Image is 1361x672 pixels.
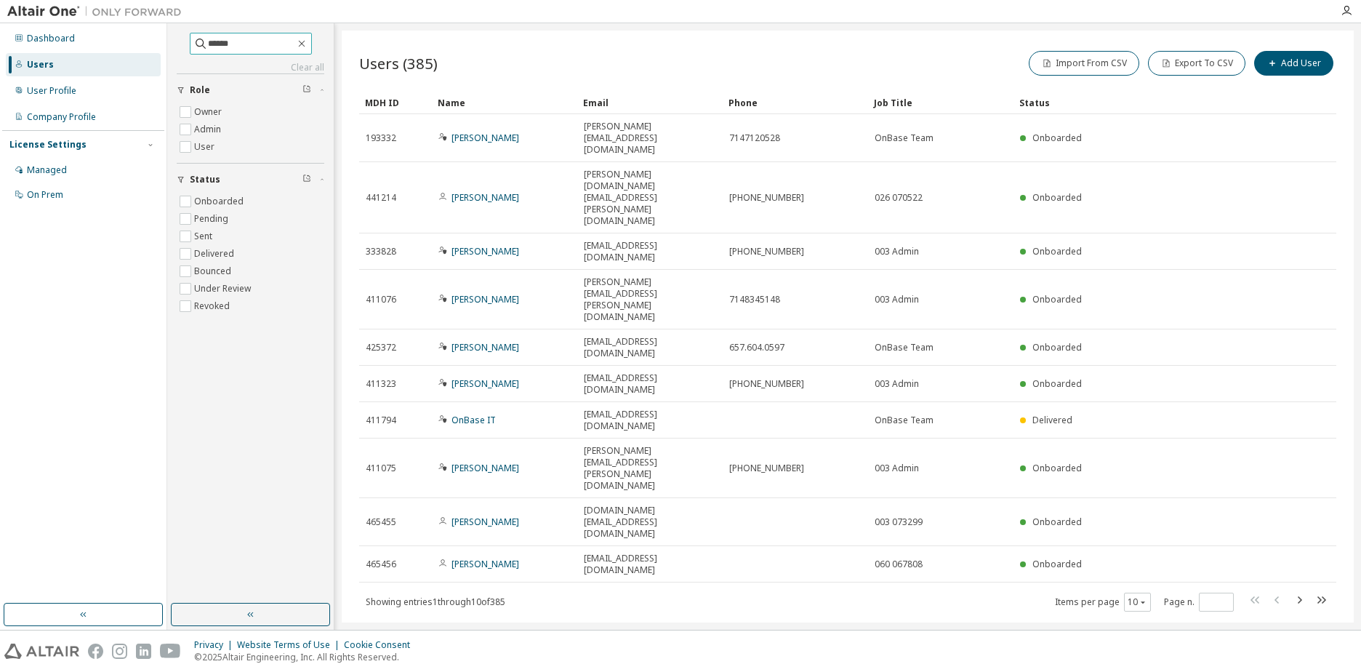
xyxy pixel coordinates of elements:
span: Onboarded [1032,341,1082,353]
div: Phone [728,91,862,114]
a: [PERSON_NAME] [451,377,519,390]
span: Onboarded [1032,245,1082,257]
img: facebook.svg [88,644,103,659]
a: [PERSON_NAME] [451,516,519,528]
span: 003 Admin [875,463,919,474]
img: linkedin.svg [136,644,151,659]
div: Email [583,91,717,114]
span: Status [190,174,220,185]
span: Onboarded [1032,132,1082,144]
span: [PHONE_NUMBER] [729,246,804,257]
div: Users [27,59,54,71]
label: Pending [194,210,231,228]
span: Onboarded [1032,191,1082,204]
button: Status [177,164,324,196]
div: Website Terms of Use [237,639,344,651]
span: [PERSON_NAME][DOMAIN_NAME][EMAIL_ADDRESS][PERSON_NAME][DOMAIN_NAME] [584,169,716,227]
span: Onboarded [1032,462,1082,474]
img: youtube.svg [160,644,181,659]
img: Altair One [7,4,189,19]
a: OnBase IT [451,414,496,426]
span: Users (385) [359,53,438,73]
span: OnBase Team [875,342,934,353]
span: [PERSON_NAME][EMAIL_ADDRESS][PERSON_NAME][DOMAIN_NAME] [584,276,716,323]
span: Onboarded [1032,516,1082,528]
div: Name [438,91,571,114]
span: 411794 [366,415,396,426]
div: Job Title [874,91,1008,114]
span: 411075 [366,463,396,474]
label: Owner [194,103,225,121]
span: 003 Admin [875,378,919,390]
span: Onboarded [1032,377,1082,390]
span: Clear filter [302,174,311,185]
div: User Profile [27,85,76,97]
span: 003 Admin [875,246,919,257]
span: [PHONE_NUMBER] [729,463,804,474]
span: 7147120528 [729,132,780,144]
img: altair_logo.svg [4,644,79,659]
span: 026 070522 [875,192,923,204]
span: 003 073299 [875,516,923,528]
span: [EMAIL_ADDRESS][DOMAIN_NAME] [584,553,716,576]
span: 465455 [366,516,396,528]
label: Revoked [194,297,233,315]
span: [EMAIL_ADDRESS][DOMAIN_NAME] [584,240,716,263]
div: Company Profile [27,111,96,123]
span: [EMAIL_ADDRESS][DOMAIN_NAME] [584,409,716,432]
span: [EMAIL_ADDRESS][DOMAIN_NAME] [584,372,716,396]
span: 441214 [366,192,396,204]
span: 411323 [366,378,396,390]
img: instagram.svg [112,644,127,659]
span: Role [190,84,210,96]
div: License Settings [9,139,87,151]
a: [PERSON_NAME] [451,293,519,305]
button: Import From CSV [1029,51,1139,76]
span: [PERSON_NAME][EMAIL_ADDRESS][PERSON_NAME][DOMAIN_NAME] [584,445,716,492]
label: Delivered [194,245,237,263]
a: Clear all [177,62,324,73]
span: 7148345148 [729,294,780,305]
span: 657.604.0597 [729,342,784,353]
span: 465456 [366,559,396,570]
a: [PERSON_NAME] [451,245,519,257]
div: Dashboard [27,33,75,44]
span: Page n. [1164,593,1234,612]
span: [PHONE_NUMBER] [729,192,804,204]
span: [PHONE_NUMBER] [729,378,804,390]
a: [PERSON_NAME] [451,191,519,204]
a: [PERSON_NAME] [451,132,519,144]
label: Onboarded [194,193,246,210]
div: Managed [27,164,67,176]
button: Role [177,74,324,106]
span: 060 067808 [875,559,923,570]
span: [EMAIL_ADDRESS][DOMAIN_NAME] [584,336,716,359]
span: [PERSON_NAME][EMAIL_ADDRESS][DOMAIN_NAME] [584,121,716,156]
div: Status [1019,91,1261,114]
span: [DOMAIN_NAME][EMAIL_ADDRESS][DOMAIN_NAME] [584,505,716,540]
label: Bounced [194,263,234,280]
span: OnBase Team [875,415,934,426]
div: MDH ID [365,91,426,114]
p: © 2025 Altair Engineering, Inc. All Rights Reserved. [194,651,419,663]
span: Delivered [1032,414,1072,426]
button: Export To CSV [1148,51,1245,76]
span: Onboarded [1032,558,1082,570]
div: On Prem [27,189,63,201]
span: Showing entries 1 through 10 of 385 [366,596,505,608]
div: Cookie Consent [344,639,419,651]
label: Sent [194,228,215,245]
span: Clear filter [302,84,311,96]
button: Add User [1254,51,1333,76]
span: 411076 [366,294,396,305]
label: Admin [194,121,224,138]
span: 193332 [366,132,396,144]
span: OnBase Team [875,132,934,144]
label: Under Review [194,280,254,297]
a: [PERSON_NAME] [451,341,519,353]
a: [PERSON_NAME] [451,462,519,474]
span: Items per page [1055,593,1151,612]
span: 003 Admin [875,294,919,305]
span: Onboarded [1032,293,1082,305]
label: User [194,138,217,156]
